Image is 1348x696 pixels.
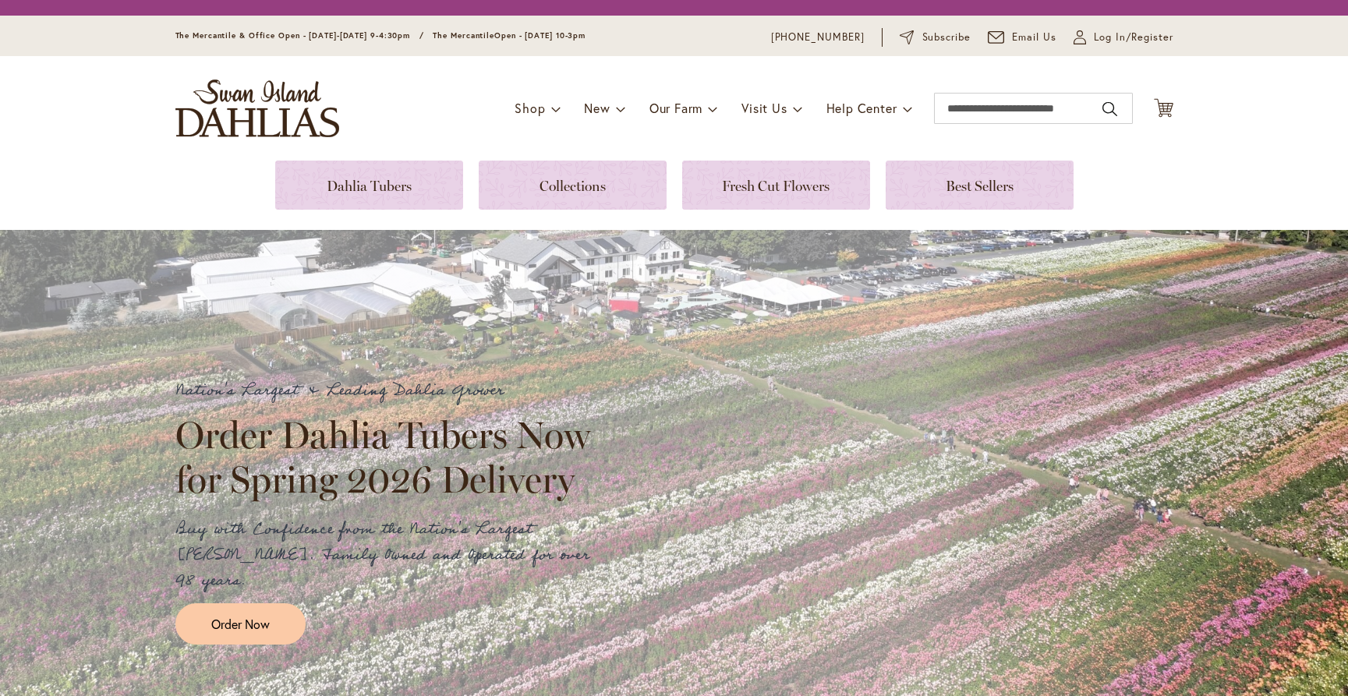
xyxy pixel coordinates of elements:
span: Email Us [1012,30,1056,45]
a: Email Us [988,30,1056,45]
p: Nation's Largest & Leading Dahlia Grower [175,378,604,404]
span: The Mercantile & Office Open - [DATE]-[DATE] 9-4:30pm / The Mercantile [175,30,495,41]
span: Order Now [211,615,270,633]
a: [PHONE_NUMBER] [771,30,865,45]
span: Log In/Register [1094,30,1173,45]
a: Subscribe [900,30,971,45]
span: Help Center [826,100,897,116]
span: New [584,100,610,116]
button: Search [1102,97,1116,122]
a: Log In/Register [1074,30,1173,45]
span: Shop [515,100,545,116]
a: Order Now [175,603,306,645]
span: Visit Us [741,100,787,116]
p: Buy with Confidence from the Nation's Largest [PERSON_NAME]. Family Owned and Operated for over 9... [175,517,604,594]
span: Subscribe [922,30,971,45]
span: Our Farm [649,100,702,116]
a: store logo [175,79,339,137]
h2: Order Dahlia Tubers Now for Spring 2026 Delivery [175,413,604,500]
span: Open - [DATE] 10-3pm [494,30,586,41]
